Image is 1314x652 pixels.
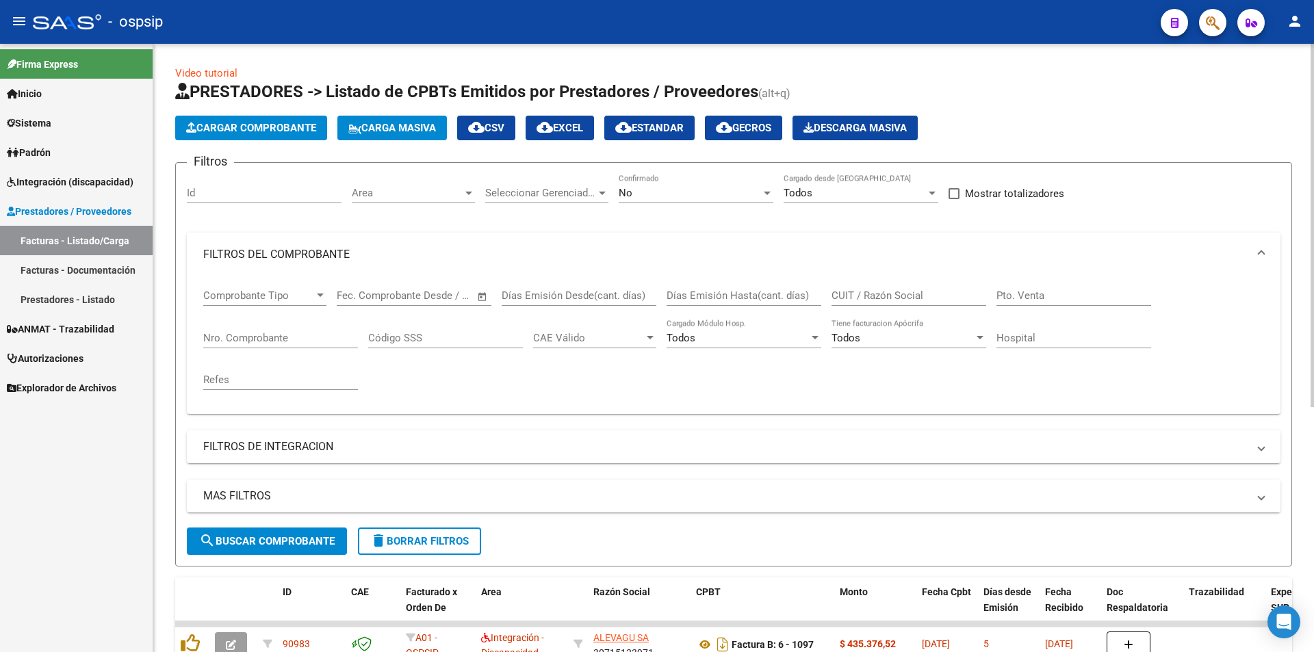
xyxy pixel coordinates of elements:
[11,13,27,29] mat-icon: menu
[1189,586,1244,597] span: Trazabilidad
[358,527,481,555] button: Borrar Filtros
[370,535,469,547] span: Borrar Filtros
[1101,577,1183,638] datatable-header-cell: Doc Respaldatoria
[7,380,116,395] span: Explorador de Archivos
[1183,577,1265,638] datatable-header-cell: Trazabilidad
[1040,577,1101,638] datatable-header-cell: Fecha Recibido
[537,119,553,135] mat-icon: cloud_download
[187,276,1280,414] div: FILTROS DEL COMPROBANTE
[696,586,721,597] span: CPBT
[7,86,42,101] span: Inicio
[922,586,971,597] span: Fecha Cpbt
[588,577,691,638] datatable-header-cell: Razón Social
[187,152,234,171] h3: Filtros
[370,532,387,549] mat-icon: delete
[983,638,989,649] span: 5
[352,187,463,199] span: Area
[1287,13,1303,29] mat-icon: person
[457,116,515,140] button: CSV
[485,187,596,199] span: Seleccionar Gerenciador
[834,577,916,638] datatable-header-cell: Monto
[7,116,51,131] span: Sistema
[840,638,896,649] strong: $ 435.376,52
[351,586,369,597] span: CAE
[922,638,950,649] span: [DATE]
[475,289,491,304] button: Open calendar
[7,322,114,337] span: ANMAT - Trazabilidad
[186,122,316,134] span: Cargar Comprobante
[346,577,400,638] datatable-header-cell: CAE
[7,351,83,366] span: Autorizaciones
[7,204,131,219] span: Prestadores / Proveedores
[526,116,594,140] button: EXCEL
[732,639,814,650] strong: Factura B: 6 - 1097
[619,187,632,199] span: No
[965,185,1064,202] span: Mostrar totalizadores
[203,439,1248,454] mat-panel-title: FILTROS DE INTEGRACION
[716,119,732,135] mat-icon: cloud_download
[277,577,346,638] datatable-header-cell: ID
[476,577,568,638] datatable-header-cell: Area
[1267,605,1300,638] div: Open Intercom Messenger
[1107,586,1168,613] span: Doc Respaldatoria
[615,122,684,134] span: Estandar
[7,57,78,72] span: Firma Express
[187,430,1280,463] mat-expansion-panel-header: FILTROS DE INTEGRACION
[187,233,1280,276] mat-expansion-panel-header: FILTROS DEL COMPROBANTE
[400,577,476,638] datatable-header-cell: Facturado x Orden De
[537,122,583,134] span: EXCEL
[175,116,327,140] button: Cargar Comprobante
[615,119,632,135] mat-icon: cloud_download
[803,122,907,134] span: Descarga Masiva
[793,116,918,140] button: Descarga Masiva
[7,145,51,160] span: Padrón
[593,586,650,597] span: Razón Social
[283,586,292,597] span: ID
[533,332,644,344] span: CAE Válido
[203,289,314,302] span: Comprobante Tipo
[716,122,771,134] span: Gecros
[691,577,834,638] datatable-header-cell: CPBT
[832,332,860,344] span: Todos
[758,87,790,100] span: (alt+q)
[916,577,978,638] datatable-header-cell: Fecha Cpbt
[199,535,335,547] span: Buscar Comprobante
[337,289,392,302] input: Fecha inicio
[667,332,695,344] span: Todos
[593,632,649,643] span: ALEVAGU SA
[175,67,237,79] a: Video tutorial
[1045,586,1083,613] span: Fecha Recibido
[175,82,758,101] span: PRESTADORES -> Listado de CPBTs Emitidos por Prestadores / Proveedores
[481,586,502,597] span: Area
[108,7,163,37] span: - ospsip
[203,488,1248,504] mat-panel-title: MAS FILTROS
[978,577,1040,638] datatable-header-cell: Días desde Emisión
[348,122,436,134] span: Carga Masiva
[983,586,1031,613] span: Días desde Emisión
[199,532,216,549] mat-icon: search
[468,122,504,134] span: CSV
[1045,638,1073,649] span: [DATE]
[604,116,695,140] button: Estandar
[705,116,782,140] button: Gecros
[283,638,310,649] span: 90983
[404,289,471,302] input: Fecha fin
[793,116,918,140] app-download-masive: Descarga masiva de comprobantes (adjuntos)
[840,586,868,597] span: Monto
[337,116,447,140] button: Carga Masiva
[203,247,1248,262] mat-panel-title: FILTROS DEL COMPROBANTE
[784,187,812,199] span: Todos
[187,527,347,555] button: Buscar Comprobante
[468,119,485,135] mat-icon: cloud_download
[7,174,133,190] span: Integración (discapacidad)
[187,480,1280,512] mat-expansion-panel-header: MAS FILTROS
[406,586,457,613] span: Facturado x Orden De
